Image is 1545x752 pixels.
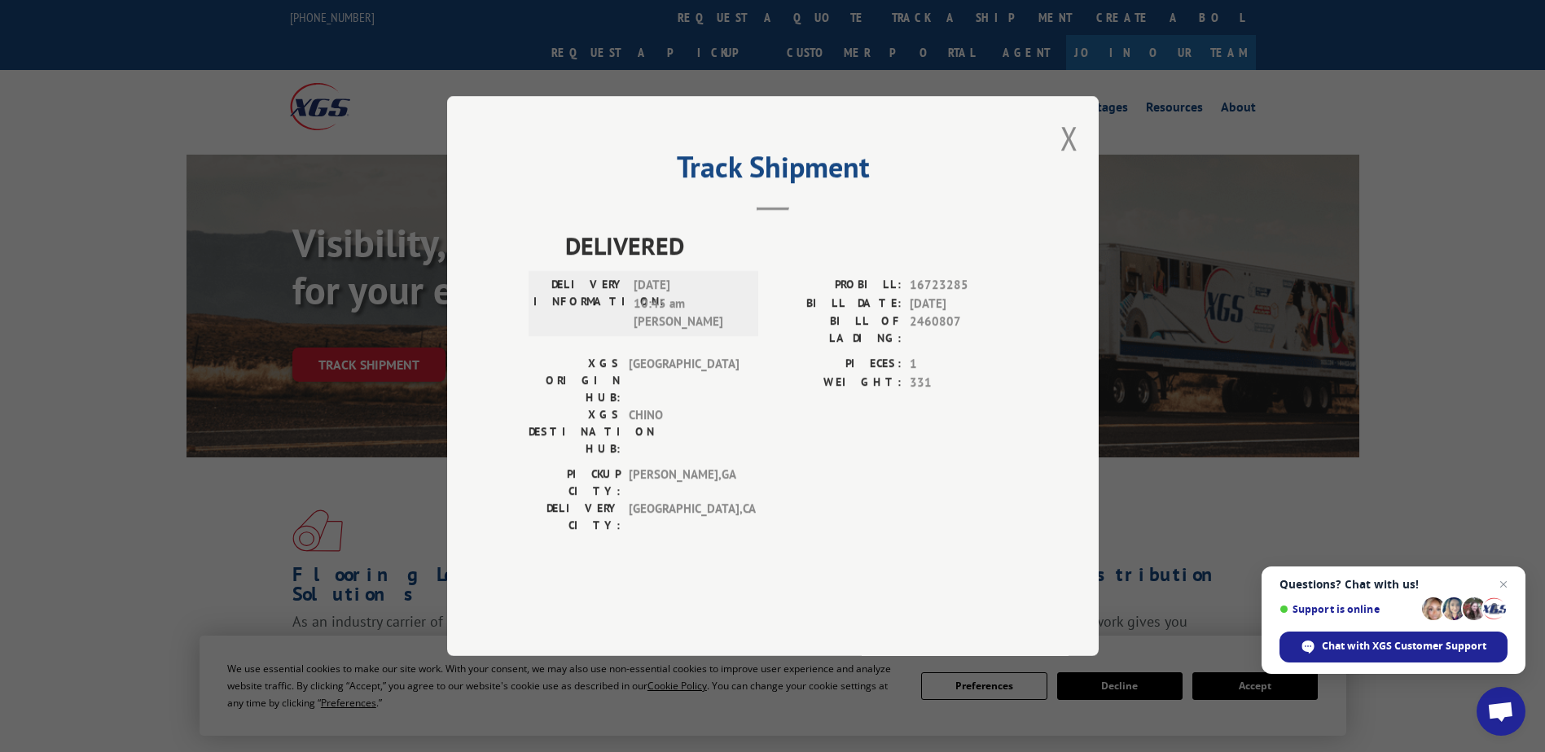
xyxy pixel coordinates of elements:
[629,500,739,534] span: [GEOGRAPHIC_DATA] , CA
[1279,603,1416,615] span: Support is online
[529,406,621,457] label: XGS DESTINATION HUB:
[1322,639,1486,654] span: Chat with XGS Customer Support
[634,276,744,331] span: [DATE] 10:45 am [PERSON_NAME]
[773,295,902,313] label: BILL DATE:
[773,276,902,295] label: PROBILL:
[529,355,621,406] label: XGS ORIGIN HUB:
[533,276,625,331] label: DELIVERY INFORMATION:
[1279,632,1508,662] div: Chat with XGS Customer Support
[529,155,1017,186] h2: Track Shipment
[910,295,1017,313] span: [DATE]
[629,406,739,457] span: CHINO
[910,313,1017,347] span: 2460807
[529,466,621,500] label: PICKUP CITY:
[1494,575,1513,594] span: Close chat
[910,276,1017,295] span: 16723285
[1279,578,1508,591] span: Questions? Chat with us!
[565,227,1017,264] span: DELIVERED
[773,313,902,347] label: BILL OF LADING:
[910,374,1017,392] span: 331
[629,466,739,500] span: [PERSON_NAME] , GA
[529,500,621,534] label: DELIVERY CITY:
[773,355,902,374] label: PIECES:
[773,374,902,392] label: WEIGHT:
[1477,687,1525,736] div: Open chat
[1060,116,1078,160] button: Close modal
[629,355,739,406] span: [GEOGRAPHIC_DATA]
[910,355,1017,374] span: 1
